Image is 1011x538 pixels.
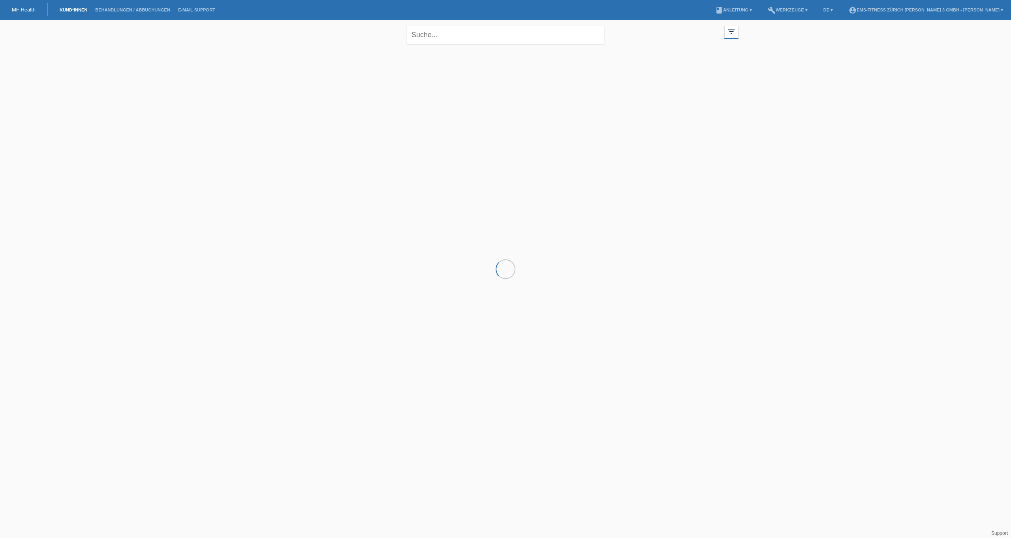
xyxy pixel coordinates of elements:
[845,8,1007,12] a: account_circleEMS-Fitness Zürich [PERSON_NAME] 3 GmbH - [PERSON_NAME] ▾
[711,8,756,12] a: bookAnleitung ▾
[849,6,857,14] i: account_circle
[768,6,776,14] i: build
[12,7,36,13] a: MF Health
[991,530,1008,536] a: Support
[764,8,812,12] a: buildWerkzeuge ▾
[715,6,723,14] i: book
[407,26,604,44] input: Suche...
[727,27,736,36] i: filter_list
[56,8,91,12] a: Kund*innen
[819,8,837,12] a: DE ▾
[174,8,219,12] a: E-Mail Support
[91,8,174,12] a: Behandlungen / Abbuchungen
